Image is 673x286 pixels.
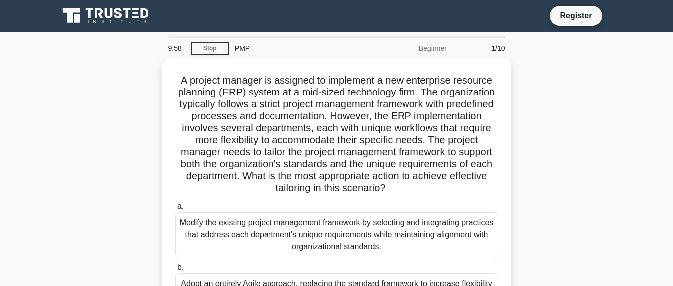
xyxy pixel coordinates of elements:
[229,38,366,58] div: PMP
[554,9,598,22] a: Register
[162,38,191,58] div: 9:58
[366,38,453,58] div: Beginner
[175,212,498,257] div: Modify the existing project management framework by selecting and integrating practices that addr...
[174,74,499,194] h5: A project manager is assigned to implement a new enterprise resource planning (ERP) system at a m...
[191,42,229,55] a: Stop
[453,38,511,58] div: 1/10
[177,202,184,210] span: a.
[177,263,184,271] span: b.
